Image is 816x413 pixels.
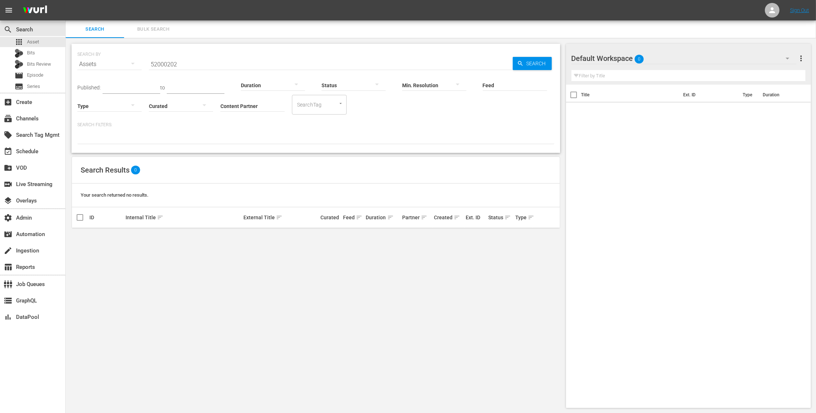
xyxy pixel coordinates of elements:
span: Series [15,82,23,91]
span: more_vert [797,54,805,63]
span: Channels [4,114,12,123]
span: Search [524,57,552,70]
th: Ext. ID [679,85,739,105]
span: DataPool [4,313,12,321]
span: sort [454,214,460,221]
span: Bits Review [27,61,51,68]
span: menu [4,6,13,15]
th: Duration [758,85,802,105]
th: Title [581,85,679,105]
span: 0 [131,166,140,174]
span: Episode [15,71,23,80]
th: Type [738,85,758,105]
span: Schedule [4,147,12,156]
button: Open [337,100,344,107]
span: sort [356,214,362,221]
div: Internal Title [126,213,241,222]
span: sort [387,214,394,221]
span: Reports [4,263,12,271]
span: Live Streaming [4,180,12,189]
span: to [160,85,165,90]
span: Ingestion [4,246,12,255]
span: Asset [15,38,23,46]
div: Bits Review [15,60,23,69]
span: Job Queues [4,280,12,289]
div: Type [515,213,531,222]
span: sort [276,214,282,221]
span: Bulk Search [128,25,178,34]
span: Episode [27,72,43,79]
div: Default Workspace [571,48,796,69]
button: Search [513,57,552,70]
span: Bits [27,49,35,57]
div: Curated [320,215,341,220]
span: Search [4,25,12,34]
span: sort [421,214,427,221]
p: Search Filters: [77,122,554,128]
div: Feed [343,213,363,222]
span: sort [157,214,163,221]
button: more_vert [797,50,805,67]
span: Create [4,98,12,107]
span: VOD [4,163,12,172]
span: Your search returned no results. [81,192,149,198]
div: Assets [77,54,142,74]
div: Partner [402,213,432,222]
div: Created [434,213,463,222]
img: ans4CAIJ8jUAAAAAAAAAAAAAAAAAAAAAAAAgQb4GAAAAAAAAAAAAAAAAAAAAAAAAJMjXAAAAAAAAAAAAAAAAAAAAAAAAgAT5G... [18,2,53,19]
div: Duration [366,213,400,222]
span: Search [70,25,120,34]
span: Search Tag Mgmt [4,131,12,139]
a: Sign Out [790,7,809,13]
span: Published: [77,85,101,90]
div: Status [488,213,513,222]
span: Automation [4,230,12,239]
span: Search Results [81,166,130,174]
div: Ext. ID [466,215,486,220]
span: Asset [27,38,39,46]
div: External Title [243,213,318,222]
div: Bits [15,49,23,58]
span: GraphQL [4,296,12,305]
span: Admin [4,213,12,222]
span: 0 [635,51,644,67]
span: sort [504,214,511,221]
span: sort [528,214,534,221]
span: Series [27,83,40,90]
span: Overlays [4,196,12,205]
div: ID [89,215,123,220]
